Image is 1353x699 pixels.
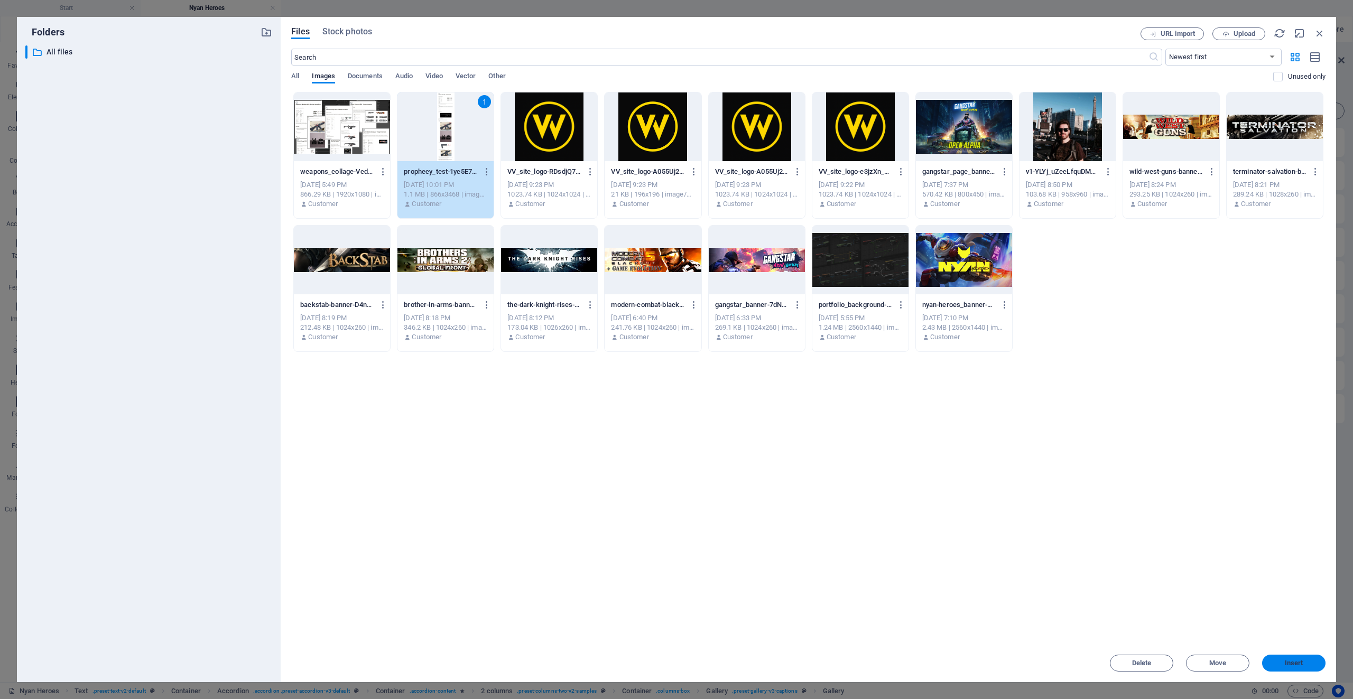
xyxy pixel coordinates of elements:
[611,180,694,190] div: [DATE] 9:23 PM
[819,300,893,310] p: portfolio_background-Hic9S30_iI7uFPClZ_iXIQ.jpg
[412,199,441,209] p: Customer
[1129,180,1213,190] div: [DATE] 8:24 PM
[715,313,799,323] div: [DATE] 6:33 PM
[348,70,383,85] span: Documents
[404,190,487,199] div: 1.1 MB | 866x3468 | image/png
[1034,199,1063,209] p: Customer
[308,332,338,342] p: Customer
[611,190,694,199] div: 21 KB | 196x196 | image/png
[715,167,789,176] p: VV_site_logo-A055Uj2NV23oraIjlELUpQ.png
[300,167,374,176] p: weapons_collage-VcdTsPdG99iJUuQ5YS-l7A.jpg
[819,167,893,176] p: VV_site_logo-e3jzXn_dkV2EfGj3VvFOlg.png
[1262,655,1326,672] button: Insert
[291,49,1148,66] input: Search
[507,313,591,323] div: [DATE] 8:12 PM
[47,46,253,58] p: All files
[300,190,384,199] div: 866.29 KB | 1920x1080 | image/jpeg
[619,332,649,342] p: Customer
[507,300,581,310] p: the-dark-knight-rises-banner-1thViBvH9U7WV_7zvxqjaA.jpg
[611,167,685,176] p: VV_site_logo-A055Uj2NV23oraIjlELUpQ-l2poWDxnQT92z2RJ3a8Aig.png
[300,313,384,323] div: [DATE] 8:19 PM
[1132,660,1152,666] span: Delete
[404,323,487,332] div: 346.2 KB | 1024x260 | image/jpeg
[1026,180,1109,190] div: [DATE] 8:50 PM
[507,180,591,190] div: [DATE] 9:23 PM
[1129,167,1203,176] p: wild-west-guns-banner-KsH6RNEVN_qWUY-9cVvfkg.jpg
[478,95,491,108] div: 1
[515,332,545,342] p: Customer
[922,313,1006,323] div: [DATE] 7:10 PM
[1234,31,1255,37] span: Upload
[412,332,441,342] p: Customer
[827,332,856,342] p: Customer
[291,25,310,38] span: Files
[930,199,960,209] p: Customer
[322,25,372,38] span: Stock photos
[922,300,996,310] p: nyan-heroes_banner-Li52oH7Pi6cjjU1zLukMPg.jpg
[819,190,902,199] div: 1023.74 KB | 1024x1024 | image/png
[1233,190,1317,199] div: 289.24 KB | 1028x260 | image/jpeg
[507,323,591,332] div: 173.04 KB | 1026x260 | image/jpeg
[1314,27,1326,39] i: Close
[1110,655,1173,672] button: Delete
[456,70,476,85] span: Vector
[922,180,1006,190] div: [DATE] 7:37 PM
[291,70,299,85] span: All
[308,199,338,209] p: Customer
[1294,27,1305,39] i: Minimize
[715,300,789,310] p: gangstar_banner-7dNYjvZhH6hLw63qbyIKCA.jpg
[1161,31,1195,37] span: URL import
[507,167,581,176] p: VV_site_logo-RDsdjQ7VAnsgwI_QcX0MWA.png
[404,300,478,310] p: brother-in-arms-banner-pUSB_c6yIbCnLw1S_M4FEQ.jpg
[1274,27,1285,39] i: Reload
[715,190,799,199] div: 1023.74 KB | 1024x1024 | image/png
[1026,167,1100,176] p: v1-YLYj_uZecLfquDMuBg0DHg.jpg
[930,332,960,342] p: Customer
[723,332,753,342] p: Customer
[922,167,996,176] p: gangstar_page_banner-IkyOk4ZtJs0Nx-wGu__Iaw.png
[819,313,902,323] div: [DATE] 5:55 PM
[723,199,753,209] p: Customer
[425,70,442,85] span: Video
[1241,199,1271,209] p: Customer
[922,190,1006,199] div: 570.42 KB | 800x450 | image/png
[395,70,413,85] span: Audio
[1285,660,1303,666] span: Insert
[1026,190,1109,199] div: 103.68 KB | 958x960 | image/jpeg
[300,300,374,310] p: backstab-banner-D4nH6CakAUyDjdPeQx1bsA.jpg
[819,180,902,190] div: [DATE] 9:22 PM
[1288,72,1326,81] p: Displays only files that are not in use on the website. Files added during this session can still...
[1233,167,1307,176] p: terminator-salvation-banner-Efn85lviqWhOKx0xgJQ3DQ.jpg
[611,313,694,323] div: [DATE] 6:40 PM
[1137,199,1167,209] p: Customer
[261,26,272,38] i: Create new folder
[507,190,591,199] div: 1023.74 KB | 1024x1024 | image/png
[1209,660,1226,666] span: Move
[488,70,505,85] span: Other
[300,180,384,190] div: [DATE] 5:49 PM
[715,180,799,190] div: [DATE] 9:23 PM
[404,180,487,190] div: [DATE] 10:01 PM
[922,323,1006,332] div: 2.43 MB | 2560x1440 | image/webp
[1233,180,1317,190] div: [DATE] 8:21 PM
[300,323,384,332] div: 212.48 KB | 1024x260 | image/jpeg
[715,323,799,332] div: 269.1 KB | 1024x260 | image/jpeg
[1212,27,1265,40] button: Upload
[1186,655,1249,672] button: Move
[25,45,27,59] div: ​
[515,199,545,209] p: Customer
[404,167,478,176] p: prophecy_test-1yc5E7MrOk8olM2O2ndreQ.png
[619,199,649,209] p: Customer
[611,300,685,310] p: modern-combat-blackout-banner1-2e8ARuorHIQhYZi68cdOfA.jpg
[1141,27,1204,40] button: URL import
[819,323,902,332] div: 1.24 MB | 2560x1440 | image/jpeg
[827,199,856,209] p: Customer
[1129,190,1213,199] div: 293.25 KB | 1024x260 | image/jpeg
[312,70,335,85] span: Images
[611,323,694,332] div: 241.76 KB | 1024x260 | image/jpeg
[25,25,64,39] p: Folders
[404,313,487,323] div: [DATE] 8:18 PM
